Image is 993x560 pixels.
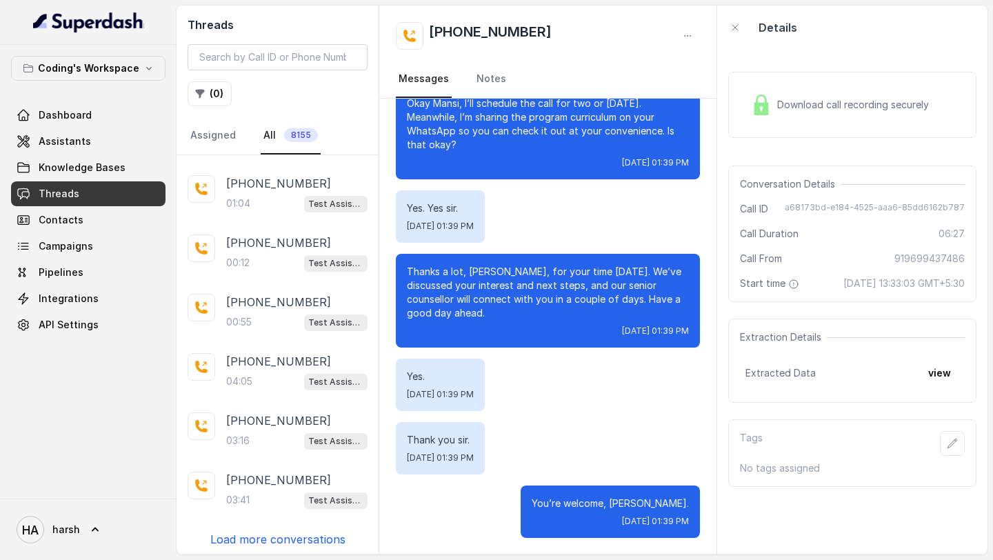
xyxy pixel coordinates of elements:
[740,277,802,290] span: Start time
[188,17,368,33] h2: Threads
[226,234,331,251] p: [PHONE_NUMBER]
[740,177,841,191] span: Conversation Details
[11,312,165,337] a: API Settings
[308,257,363,270] p: Test Assistant-3
[622,516,689,527] span: [DATE] 01:39 PM
[52,523,80,537] span: harsh
[39,161,126,174] span: Knowledge Bases
[210,531,345,548] p: Load more conversations
[308,494,363,508] p: Test Assistant-3
[226,175,331,192] p: [PHONE_NUMBER]
[407,97,689,152] p: Okay Mansi, I’ll schedule the call for two or [DATE]. Meanwhile, I’m sharing the program curricul...
[226,315,252,329] p: 00:55
[226,374,252,388] p: 04:05
[11,234,165,259] a: Campaigns
[39,108,92,122] span: Dashboard
[226,256,250,270] p: 00:12
[396,61,700,98] nav: Tabs
[11,129,165,154] a: Assistants
[11,286,165,311] a: Integrations
[396,61,452,98] a: Messages
[226,353,331,370] p: [PHONE_NUMBER]
[308,434,363,448] p: Test Assistant-3
[39,318,99,332] span: API Settings
[474,61,509,98] a: Notes
[38,60,139,77] p: Coding's Workspace
[740,330,827,344] span: Extraction Details
[740,252,782,266] span: Call From
[429,22,552,50] h2: [PHONE_NUMBER]
[226,434,250,448] p: 03:16
[226,472,331,488] p: [PHONE_NUMBER]
[622,326,689,337] span: [DATE] 01:39 PM
[745,366,816,380] span: Extracted Data
[532,497,689,510] p: You’re welcome, [PERSON_NAME].
[188,117,368,154] nav: Tabs
[39,239,93,253] span: Campaigns
[740,461,965,475] p: No tags assigned
[39,292,99,306] span: Integrations
[751,94,772,115] img: Lock Icon
[407,389,474,400] span: [DATE] 01:39 PM
[407,452,474,463] span: [DATE] 01:39 PM
[33,11,144,33] img: light.svg
[407,201,474,215] p: Yes. Yes sir.
[11,103,165,128] a: Dashboard
[188,81,232,106] button: (0)
[740,202,768,216] span: Call ID
[39,213,83,227] span: Contacts
[11,260,165,285] a: Pipelines
[22,523,39,537] text: HA
[261,117,321,154] a: All8155
[920,361,959,386] button: view
[188,44,368,70] input: Search by Call ID or Phone Number
[622,157,689,168] span: [DATE] 01:39 PM
[407,265,689,320] p: Thanks a lot, [PERSON_NAME], for your time [DATE]. We’ve discussed your interest and next steps, ...
[759,19,797,36] p: Details
[11,181,165,206] a: Threads
[39,266,83,279] span: Pipelines
[308,375,363,389] p: Test Assistant-3
[407,433,474,447] p: Thank you sir.
[894,252,965,266] span: 919699437486
[226,412,331,429] p: [PHONE_NUMBER]
[11,155,165,180] a: Knowledge Bases
[39,134,91,148] span: Assistants
[785,202,965,216] span: a68173bd-e184-4525-aaa6-85dd6162b787
[11,56,165,81] button: Coding's Workspace
[39,187,79,201] span: Threads
[939,227,965,241] span: 06:27
[284,128,318,142] span: 8155
[11,208,165,232] a: Contacts
[226,493,250,507] p: 03:41
[740,227,799,241] span: Call Duration
[226,197,250,210] p: 01:04
[188,117,239,154] a: Assigned
[843,277,965,290] span: [DATE] 13:33:03 GMT+5:30
[308,197,363,211] p: Test Assistant-3
[407,370,474,383] p: Yes.
[407,221,474,232] span: [DATE] 01:39 PM
[226,294,331,310] p: [PHONE_NUMBER]
[308,316,363,330] p: Test Assistant-3
[740,431,763,456] p: Tags
[777,98,934,112] span: Download call recording securely
[11,510,165,549] a: harsh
